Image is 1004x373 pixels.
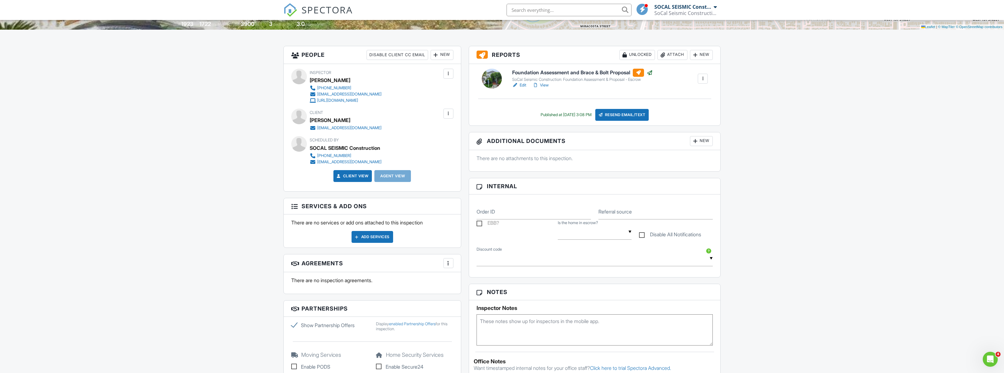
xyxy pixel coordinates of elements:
[921,25,935,29] a: Leaflet
[310,85,382,91] a: [PHONE_NUMBER]
[227,22,240,27] span: Lot Size
[477,208,495,215] label: Order ID
[936,25,937,29] span: |
[284,301,461,317] h3: Partnerships
[477,247,502,252] label: Discount code
[310,159,382,165] a: [EMAIL_ADDRESS][DOMAIN_NAME]
[317,125,382,130] div: [EMAIL_ADDRESS][DOMAIN_NAME]
[306,22,323,27] span: bathrooms
[352,231,393,243] div: Add Services
[284,254,461,272] h3: Agreements
[283,8,353,22] a: SPECTORA
[283,3,297,17] img: The Best Home Inspection Software - Spectora
[310,125,382,131] a: [EMAIL_ADDRESS][DOMAIN_NAME]
[317,86,351,91] div: [PHONE_NUMBER]
[512,77,653,82] div: SoCal Seismic Construction: Foundation Assessment & Proposal - Escrow
[317,160,382,164] div: [EMAIL_ADDRESS][DOMAIN_NAME]
[512,69,653,77] h6: Foundation Assessment and Brace & Bolt Proposal
[241,21,254,27] div: 3900
[469,46,721,64] h3: Reports
[310,91,382,97] a: [EMAIL_ADDRESS][DOMAIN_NAME]
[302,3,353,16] span: SPECTORA
[291,277,453,284] p: There are no inspection agreements.
[181,21,193,27] div: 1923
[469,132,721,150] h3: Additional Documents
[541,112,592,117] div: Published at [DATE] 3:08 PM
[598,208,632,215] label: Referral source
[291,352,369,358] h5: Moving Services
[389,321,436,326] a: enabled Partnership Offers
[507,4,632,16] input: Search everything...
[938,25,955,29] a: © MapTiler
[310,143,380,153] div: SOCAL SEISMIC Construction
[317,98,358,103] div: [URL][DOMAIN_NAME]
[477,155,713,162] p: There are no attachments to this inspection.
[983,352,998,367] iframe: Intercom live chat
[690,50,713,60] div: New
[212,22,221,27] span: sq. ft.
[310,97,382,104] a: [URL][DOMAIN_NAME]
[367,50,428,60] div: Disable Client CC Email
[284,46,461,64] h3: People
[654,4,712,10] div: SOCAL SEISMIC Construction
[619,50,655,60] div: Unlocked
[431,50,453,60] div: New
[310,115,350,125] div: [PERSON_NAME]
[310,153,382,159] a: [PHONE_NUMBER]
[310,76,350,85] div: [PERSON_NAME]
[690,136,713,146] div: New
[590,365,671,371] a: Click here to trial Spectora Advanced.
[956,25,1002,29] a: © OpenStreetMap contributors
[284,214,461,248] div: There are no services or add ons attached to this inspection
[310,138,339,142] span: Scheduled By
[336,173,369,179] a: Client View
[269,21,272,27] div: 3
[297,21,305,27] div: 3.0
[469,178,721,194] h3: Internal
[654,10,717,16] div: SoCal Seismic Construction
[317,153,351,158] div: [PHONE_NUMBER]
[469,284,721,300] h3: Notes
[996,352,1001,357] span: 4
[558,220,598,226] label: Is the home in escrow?
[474,358,716,365] div: Office Notes
[477,220,499,228] label: EBB?
[512,69,653,82] a: Foundation Assessment and Brace & Bolt Proposal SoCal Seismic Construction: Foundation Assessment...
[291,363,369,371] label: Enable PODS
[255,22,263,27] span: sq.ft.
[199,21,211,27] div: 1722
[376,363,453,371] label: Enable Secure24
[291,321,369,329] label: Show Partnership Offers
[474,365,716,371] p: Want timestamped internal notes for your office staff?
[376,352,453,358] h5: Home Security Services
[376,321,453,331] div: Display for this inspection.
[310,110,323,115] span: Client
[173,22,180,27] span: Built
[639,232,701,239] label: Disable All Notifications
[532,82,549,88] a: View
[284,198,461,214] h3: Services & Add ons
[273,22,291,27] span: bedrooms
[317,92,382,97] div: [EMAIL_ADDRESS][DOMAIN_NAME]
[477,305,713,311] h5: Inspector Notes
[657,50,687,60] div: Attach
[310,70,331,75] span: Inspector
[595,109,649,121] div: Resend Email/Text
[512,82,526,88] a: Edit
